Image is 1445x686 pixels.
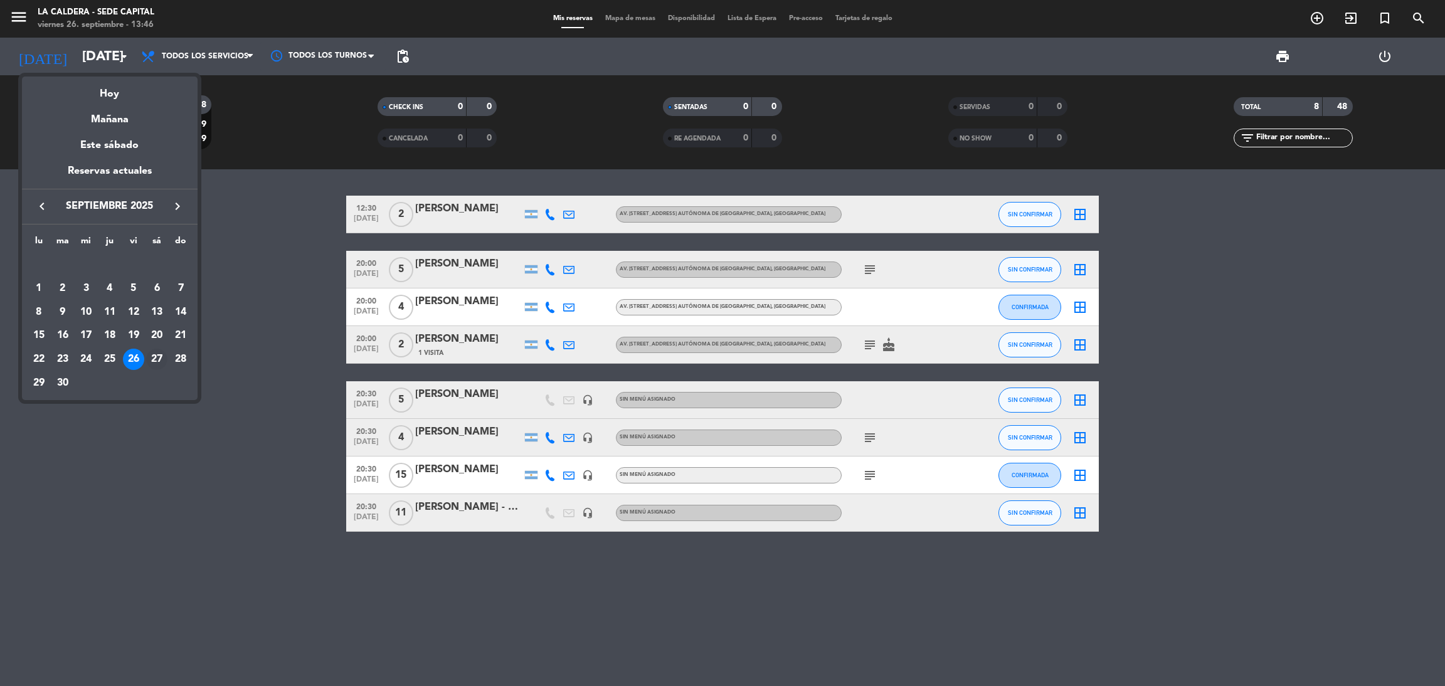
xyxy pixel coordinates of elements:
td: 29 de septiembre de 2025 [27,371,51,395]
div: 10 [75,302,97,323]
div: 7 [170,278,191,299]
td: 24 de septiembre de 2025 [74,347,98,371]
div: 12 [123,302,144,323]
td: 9 de septiembre de 2025 [51,300,75,324]
td: 20 de septiembre de 2025 [146,324,169,347]
div: 29 [28,372,50,394]
td: 6 de septiembre de 2025 [146,277,169,300]
td: 12 de septiembre de 2025 [122,300,146,324]
div: Reservas actuales [22,163,198,189]
td: 5 de septiembre de 2025 [122,277,146,300]
div: 6 [146,278,167,299]
td: 30 de septiembre de 2025 [51,371,75,395]
div: 11 [99,302,120,323]
td: 27 de septiembre de 2025 [146,347,169,371]
div: 23 [52,349,73,370]
td: SEP. [27,253,193,277]
div: 27 [146,349,167,370]
div: 8 [28,302,50,323]
th: domingo [169,234,193,253]
td: 15 de septiembre de 2025 [27,324,51,347]
div: Este sábado [22,128,198,163]
td: 3 de septiembre de 2025 [74,277,98,300]
div: 15 [28,325,50,346]
td: 11 de septiembre de 2025 [98,300,122,324]
div: 16 [52,325,73,346]
td: 19 de septiembre de 2025 [122,324,146,347]
div: 1 [28,278,50,299]
button: keyboard_arrow_right [166,198,189,214]
th: sábado [146,234,169,253]
div: 3 [75,278,97,299]
button: keyboard_arrow_left [31,198,53,214]
td: 7 de septiembre de 2025 [169,277,193,300]
div: 13 [146,302,167,323]
td: 17 de septiembre de 2025 [74,324,98,347]
i: keyboard_arrow_right [170,199,185,214]
th: viernes [122,234,146,253]
td: 2 de septiembre de 2025 [51,277,75,300]
td: 26 de septiembre de 2025 [122,347,146,371]
div: 5 [123,278,144,299]
div: 4 [99,278,120,299]
div: 24 [75,349,97,370]
div: 14 [170,302,191,323]
td: 16 de septiembre de 2025 [51,324,75,347]
div: 18 [99,325,120,346]
th: lunes [27,234,51,253]
td: 4 de septiembre de 2025 [98,277,122,300]
div: 20 [146,325,167,346]
td: 21 de septiembre de 2025 [169,324,193,347]
div: 17 [75,325,97,346]
td: 25 de septiembre de 2025 [98,347,122,371]
th: miércoles [74,234,98,253]
div: Mañana [22,102,198,128]
th: jueves [98,234,122,253]
td: 13 de septiembre de 2025 [146,300,169,324]
div: 9 [52,302,73,323]
div: 26 [123,349,144,370]
div: 2 [52,278,73,299]
div: 25 [99,349,120,370]
td: 10 de septiembre de 2025 [74,300,98,324]
div: 21 [170,325,191,346]
td: 1 de septiembre de 2025 [27,277,51,300]
td: 22 de septiembre de 2025 [27,347,51,371]
td: 14 de septiembre de 2025 [169,300,193,324]
td: 8 de septiembre de 2025 [27,300,51,324]
div: 19 [123,325,144,346]
td: 18 de septiembre de 2025 [98,324,122,347]
i: keyboard_arrow_left [34,199,50,214]
td: 23 de septiembre de 2025 [51,347,75,371]
th: martes [51,234,75,253]
div: 22 [28,349,50,370]
div: 30 [52,372,73,394]
div: 28 [170,349,191,370]
td: 28 de septiembre de 2025 [169,347,193,371]
span: septiembre 2025 [53,198,166,214]
div: Hoy [22,77,198,102]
